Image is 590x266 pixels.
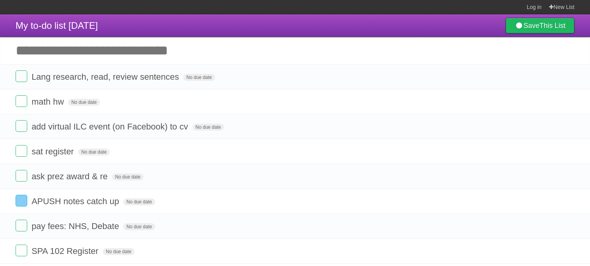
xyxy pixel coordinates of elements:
a: SaveThis List [506,18,574,33]
label: Done [16,170,27,182]
span: ask prez award & re [32,171,110,181]
span: APUSH notes catch up [32,196,121,206]
label: Done [16,70,27,82]
span: No due date [183,74,215,81]
label: Done [16,95,27,107]
span: add virtual ILC event (on Facebook) to cv [32,122,190,131]
label: Done [16,220,27,231]
span: SPA 102 Register [32,246,100,256]
label: Done [16,195,27,206]
label: Done [16,245,27,256]
span: No due date [78,149,110,156]
span: My to-do list [DATE] [16,20,98,31]
span: No due date [123,223,155,230]
span: No due date [193,124,224,131]
span: math hw [32,97,66,107]
label: Done [16,145,27,157]
span: No due date [112,173,144,180]
span: Lang research, read, review sentences [32,72,181,82]
span: No due date [123,198,155,205]
b: This List [539,22,565,30]
span: No due date [103,248,134,255]
label: Done [16,120,27,132]
span: sat register [32,147,76,156]
span: pay fees: NHS, Debate [32,221,121,231]
span: No due date [68,99,100,106]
